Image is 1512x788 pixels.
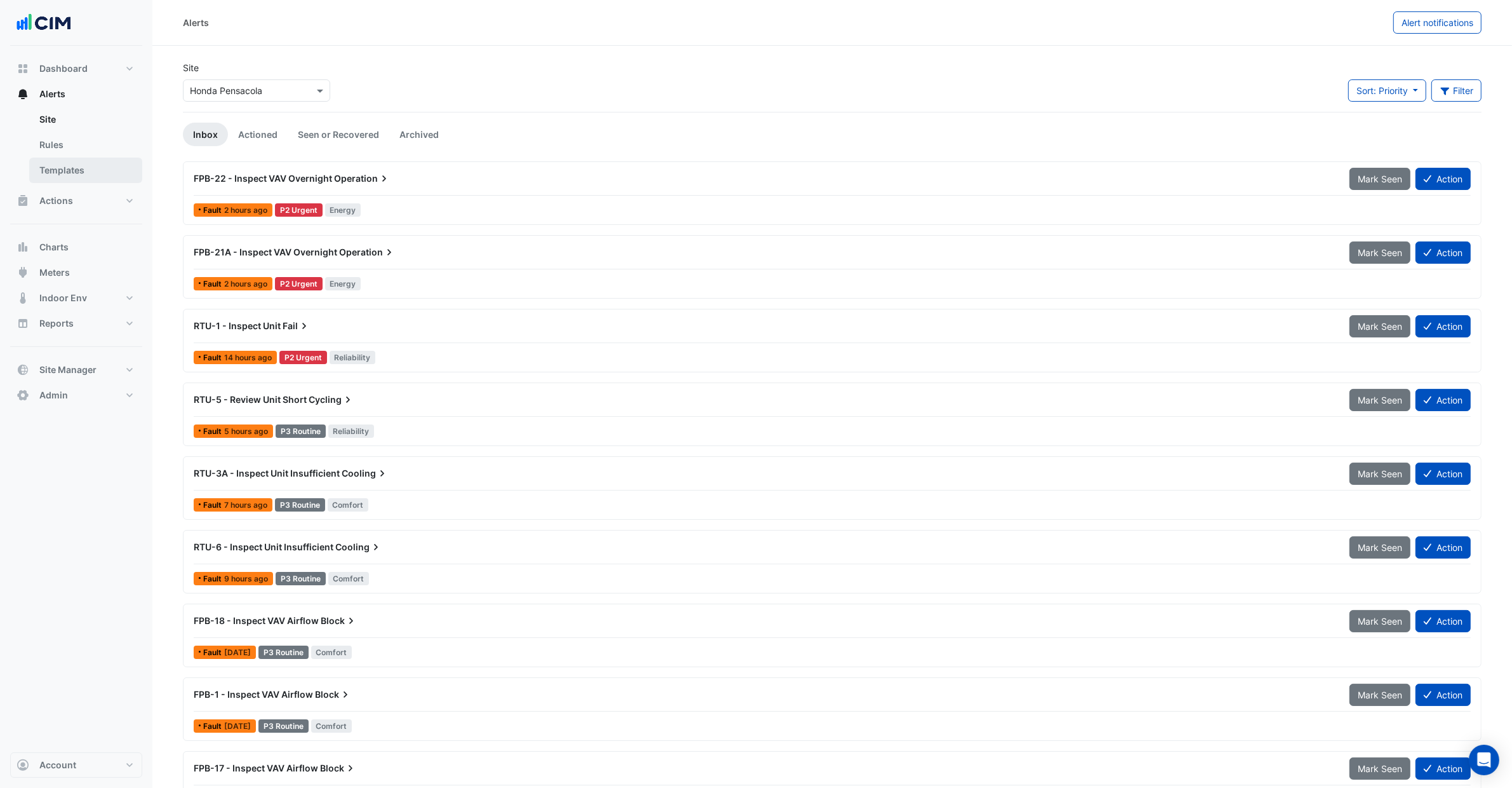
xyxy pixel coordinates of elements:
[194,247,337,257] span: FPB-21A - Inspect VAV Overnight
[325,277,361,290] span: Energy
[276,572,326,585] div: P3 Routine
[203,354,224,362] span: Fault
[1415,610,1471,632] button: Action
[1415,168,1471,190] button: Action
[17,266,29,279] app-icon: Meters
[224,205,267,215] span: Thu 25-Sep-2025 15:01 AEST
[203,501,224,509] span: Fault
[1349,757,1410,780] button: Mark Seen
[203,207,224,214] span: Fault
[10,107,142,188] div: Alerts
[1415,463,1471,485] button: Action
[328,425,375,438] span: Reliability
[10,188,142,214] button: Actions
[1415,684,1471,706] button: Action
[275,277,323,290] div: P2 Urgent
[39,759,76,771] span: Account
[194,689,313,700] span: FPB-1 - Inspect VAV Airflow
[10,357,142,383] button: Site Manager
[194,763,318,773] span: FPB-17 - Inspect VAV Airflow
[1469,745,1499,775] div: Open Intercom Messenger
[10,234,142,260] button: Charts
[39,363,97,376] span: Site Manager
[39,317,74,330] span: Reports
[39,88,65,100] span: Alerts
[29,107,142,132] a: Site
[10,383,142,408] button: Admin
[1358,468,1402,479] span: Mark Seen
[1349,241,1410,264] button: Mark Seen
[183,123,228,146] a: Inbox
[1356,85,1408,96] span: Sort: Priority
[1415,241,1471,264] button: Action
[224,279,267,289] span: Thu 25-Sep-2025 15:00 AEST
[194,173,332,184] span: FPB-22 - Inspect VAV Overnight
[309,393,354,406] span: Cycling
[39,389,68,402] span: Admin
[275,498,325,512] div: P3 Routine
[1348,79,1426,102] button: Sort: Priority
[1349,389,1410,411] button: Mark Seen
[17,292,29,304] app-icon: Indoor Env
[321,615,358,627] span: Block
[1349,168,1410,190] button: Mark Seen
[39,266,70,279] span: Meters
[311,719,352,733] span: Comfort
[1415,315,1471,337] button: Action
[194,541,333,552] span: RTU-6 - Inspect Unit Insufficient
[224,721,251,731] span: Tue 23-Sep-2025 08:15 AEST
[311,646,352,659] span: Comfort
[29,158,142,183] a: Templates
[1393,11,1482,34] button: Alert notifications
[1358,542,1402,553] span: Mark Seen
[39,62,88,75] span: Dashboard
[1358,395,1402,405] span: Mark Seen
[328,572,370,585] span: Comfort
[288,123,389,146] a: Seen or Recovered
[342,467,389,480] span: Cooling
[203,649,224,656] span: Fault
[258,646,309,659] div: P3 Routine
[339,246,396,259] span: Operation
[276,425,326,438] div: P3 Routine
[183,16,209,29] div: Alerts
[1415,389,1471,411] button: Action
[1358,247,1402,258] span: Mark Seen
[1349,536,1410,559] button: Mark Seen
[328,498,369,512] span: Comfort
[1349,315,1410,337] button: Mark Seen
[194,615,319,626] span: FPB-18 - Inspect VAV Airflow
[203,723,224,730] span: Fault
[1358,173,1402,184] span: Mark Seen
[1415,536,1471,559] button: Action
[224,500,267,510] span: Thu 25-Sep-2025 10:16 AEST
[224,353,272,362] span: Thu 25-Sep-2025 03:46 AEST
[17,363,29,376] app-icon: Site Manager
[203,575,224,583] span: Fault
[1358,616,1402,627] span: Mark Seen
[283,320,311,332] span: Fail
[39,241,69,254] span: Charts
[224,574,268,583] span: Thu 25-Sep-2025 08:30 AEST
[10,752,142,778] button: Account
[1358,321,1402,332] span: Mark Seen
[17,241,29,254] app-icon: Charts
[224,426,268,436] span: Thu 25-Sep-2025 12:30 AEST
[183,61,199,74] label: Site
[1349,463,1410,485] button: Mark Seen
[315,688,352,701] span: Block
[194,468,340,479] span: RTU-3A - Inspect Unit Insufficient
[1358,763,1402,774] span: Mark Seen
[203,428,224,435] span: Fault
[15,10,72,36] img: Company Logo
[228,123,288,146] a: Actioned
[1402,17,1473,28] span: Alert notifications
[330,351,376,364] span: Reliability
[325,203,361,217] span: Energy
[39,194,73,207] span: Actions
[320,762,357,775] span: Block
[1415,757,1471,780] button: Action
[10,285,142,311] button: Indoor Env
[17,88,29,100] app-icon: Alerts
[10,56,142,81] button: Dashboard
